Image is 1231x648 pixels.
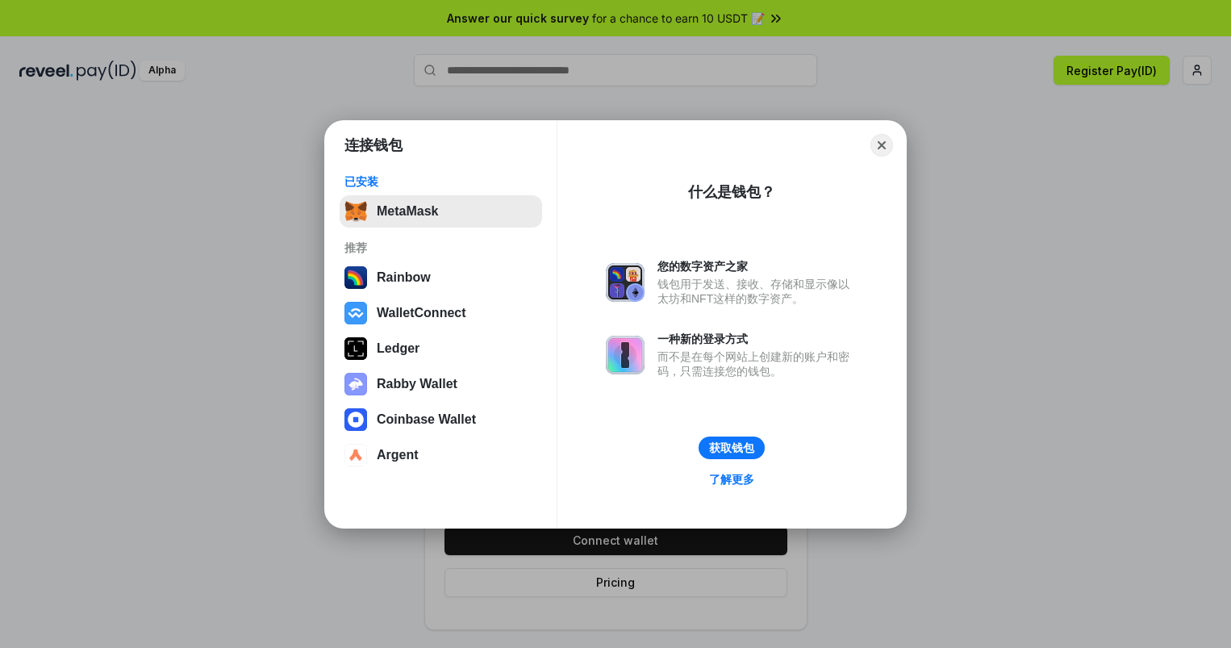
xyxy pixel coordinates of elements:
div: Ledger [377,341,419,356]
img: svg+xml,%3Csvg%20fill%3D%22none%22%20height%3D%2233%22%20viewBox%3D%220%200%2035%2033%22%20width%... [344,200,367,223]
div: 已安装 [344,174,537,189]
div: 推荐 [344,240,537,255]
div: 获取钱包 [709,441,754,455]
div: MetaMask [377,204,438,219]
div: WalletConnect [377,306,466,320]
img: svg+xml,%3Csvg%20xmlns%3D%22http%3A%2F%2Fwww.w3.org%2F2000%2Fsvg%22%20fill%3D%22none%22%20viewBox... [344,373,367,395]
div: 而不是在每个网站上创建新的账户和密码，只需连接您的钱包。 [657,349,858,378]
div: Rabby Wallet [377,377,457,391]
img: svg+xml,%3Csvg%20xmlns%3D%22http%3A%2F%2Fwww.w3.org%2F2000%2Fsvg%22%20fill%3D%22none%22%20viewBox... [606,336,645,374]
button: 获取钱包 [699,437,765,459]
div: 钱包用于发送、接收、存储和显示像以太坊和NFT这样的数字资产。 [657,277,858,306]
div: 了解更多 [709,472,754,487]
img: svg+xml,%3Csvg%20xmlns%3D%22http%3A%2F%2Fwww.w3.org%2F2000%2Fsvg%22%20fill%3D%22none%22%20viewBox... [606,263,645,302]
img: svg+xml,%3Csvg%20xmlns%3D%22http%3A%2F%2Fwww.w3.org%2F2000%2Fsvg%22%20width%3D%2228%22%20height%3... [344,337,367,360]
img: svg+xml,%3Csvg%20width%3D%2228%22%20height%3D%2228%22%20viewBox%3D%220%200%2028%2028%22%20fill%3D... [344,444,367,466]
button: Ledger [340,332,542,365]
a: 了解更多 [699,469,764,490]
div: Argent [377,448,419,462]
h1: 连接钱包 [344,136,403,155]
button: Close [870,134,893,157]
button: MetaMask [340,195,542,228]
div: 什么是钱包？ [688,182,775,202]
button: Argent [340,439,542,471]
div: 一种新的登录方式 [657,332,858,346]
div: Coinbase Wallet [377,412,476,427]
img: svg+xml,%3Csvg%20width%3D%2228%22%20height%3D%2228%22%20viewBox%3D%220%200%2028%2028%22%20fill%3D... [344,408,367,431]
button: Coinbase Wallet [340,403,542,436]
button: Rabby Wallet [340,368,542,400]
div: 您的数字资产之家 [657,259,858,274]
div: Rainbow [377,270,431,285]
img: svg+xml,%3Csvg%20width%3D%2228%22%20height%3D%2228%22%20viewBox%3D%220%200%2028%2028%22%20fill%3D... [344,302,367,324]
img: svg+xml,%3Csvg%20width%3D%22120%22%20height%3D%22120%22%20viewBox%3D%220%200%20120%20120%22%20fil... [344,266,367,289]
button: Rainbow [340,261,542,294]
button: WalletConnect [340,297,542,329]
